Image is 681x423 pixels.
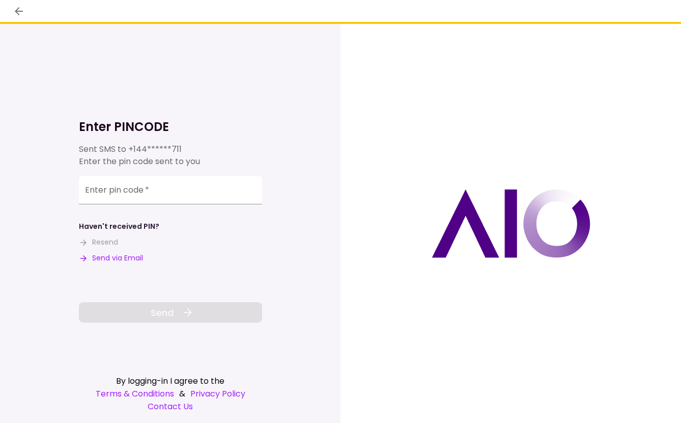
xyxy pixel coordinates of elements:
a: Privacy Policy [190,387,245,400]
span: Send [151,306,174,320]
div: By logging-in I agree to the [79,375,262,387]
div: Haven't received PIN? [79,221,159,232]
a: Contact Us [79,400,262,413]
h1: Enter PINCODE [79,119,262,135]
button: back [10,3,27,20]
button: Resend [79,237,118,248]
img: AIO logo [432,189,590,258]
button: Send [79,302,262,323]
div: Sent SMS to Enter the pin code sent to you [79,143,262,168]
div: & [79,387,262,400]
button: Send via Email [79,253,143,263]
a: Terms & Conditions [96,387,174,400]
